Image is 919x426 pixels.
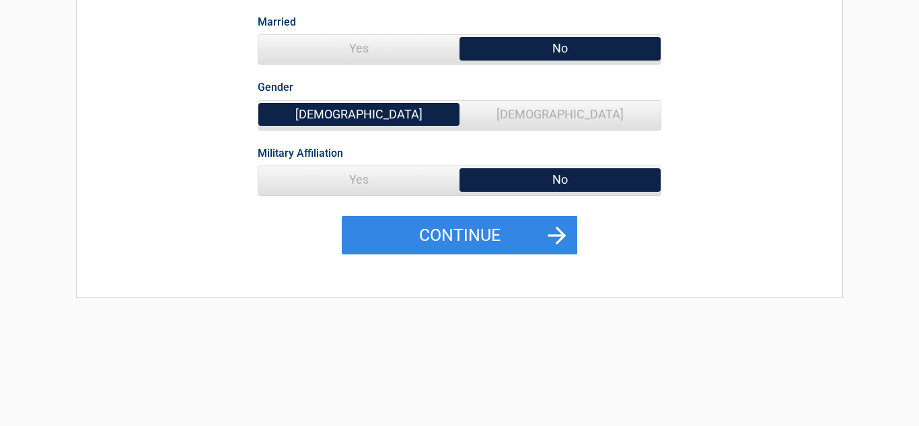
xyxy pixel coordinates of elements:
[459,35,661,62] span: No
[258,13,296,31] label: Married
[342,216,577,255] button: Continue
[258,166,459,193] span: Yes
[258,144,343,162] label: Military Affiliation
[459,166,661,193] span: No
[258,101,459,128] span: [DEMOGRAPHIC_DATA]
[258,78,293,96] label: Gender
[459,101,661,128] span: [DEMOGRAPHIC_DATA]
[258,35,459,62] span: Yes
